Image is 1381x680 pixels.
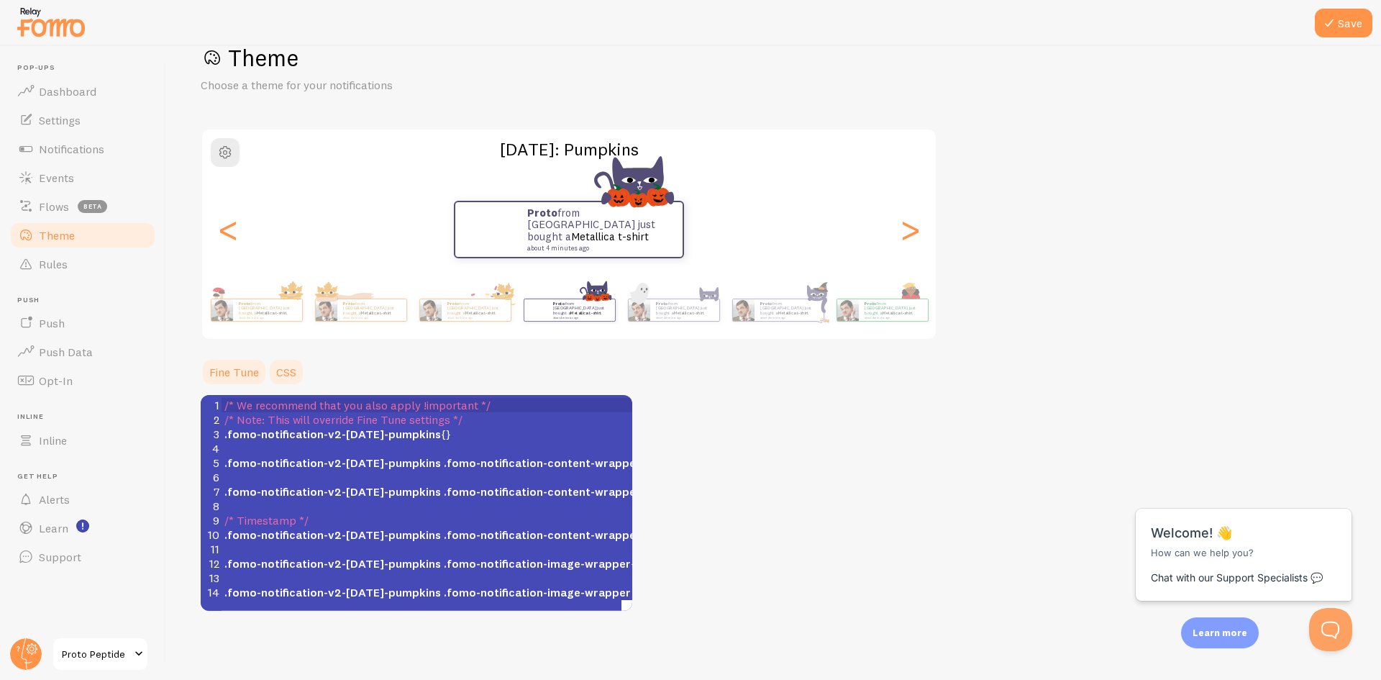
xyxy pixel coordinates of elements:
span: Proto Peptide [62,645,130,663]
small: about 4 minutes ago [527,245,664,252]
div: 9 [201,513,222,527]
a: Events [9,163,157,192]
span: {} [224,484,660,499]
p: from [GEOGRAPHIC_DATA] just bought a [447,301,505,319]
strong: Proto [239,301,251,307]
div: 5 [201,455,222,470]
img: Fomo [628,299,650,321]
span: .fomo-notification-v2-[DATE]-pumpkins [224,484,441,499]
span: Dashboard [39,84,96,99]
span: .fomo-notification-image-wrapper [444,556,631,571]
a: Opt-In [9,366,157,395]
small: about 4 minutes ago [552,316,607,319]
svg: <p>Watch New Feature Tutorials!</p> [76,520,89,532]
span: Learn [39,521,68,535]
div: 2 [201,412,222,427]
a: Settings [9,106,157,135]
img: Fomo [211,299,232,321]
a: Alerts [9,485,157,514]
strong: Proto [760,301,772,307]
span: Pop-ups [17,63,157,73]
strong: Proto [865,301,877,307]
div: 7 [201,484,222,499]
div: 8 [201,499,222,513]
span: Inline [39,433,67,448]
img: Fomo [315,299,337,321]
span: Opt-In [39,373,73,388]
img: Fomo [732,299,754,321]
a: Metallica t-shirt [882,310,913,316]
a: CSS [268,358,305,386]
a: Metallica t-shirt [256,310,287,316]
span: Events [39,171,74,185]
p: Choose a theme for your notifications [201,77,546,94]
span: .fomo-notification-v2-[DATE]-pumpkins [224,527,441,542]
span: .fomo-notification-v2-[DATE]-pumpkins [224,455,441,470]
iframe: Help Scout Beacon - Open [1309,608,1352,651]
span: Push [39,316,65,330]
div: 11 [201,542,222,556]
small: about 4 minutes ago [760,316,816,319]
span: .fomo-notification-v2-[DATE]-pumpkins [224,585,441,599]
div: Learn more [1181,617,1259,648]
small: about 4 minutes ago [656,316,712,319]
h2: [DATE]: Pumpkins [202,138,936,160]
a: Metallica t-shirt [570,310,601,316]
span: .fomo-notification-content-wrapper [444,455,641,470]
a: Dashboard [9,77,157,106]
div: Previous slide [219,178,237,281]
strong: Proto [527,206,557,219]
span: .fomo-notification-content-wrapper [444,527,641,542]
p: from [GEOGRAPHIC_DATA] just bought a [760,301,818,319]
a: Notifications [9,135,157,163]
a: Metallica t-shirt [673,310,704,316]
small: about 4 minutes ago [447,316,503,319]
a: Inline [9,426,157,455]
p: from [GEOGRAPHIC_DATA] just bought a [656,301,714,319]
iframe: Help Scout Beacon - Messages and Notifications [1129,473,1360,608]
a: Metallica t-shirt [778,310,808,316]
img: Fomo [837,299,858,321]
span: Push [17,296,157,305]
span: Flows [39,199,69,214]
p: from [GEOGRAPHIC_DATA] just bought a [552,301,609,319]
span: Alerts [39,492,70,507]
div: 14 [201,585,222,599]
strong: Proto [343,301,355,307]
a: Push Data [9,337,157,366]
div: 13 [201,571,222,585]
span: Inline [17,412,157,422]
div: 4 [201,441,222,455]
span: /* Note: This will override Fine Tune settings */ [224,412,462,427]
span: Rules [39,257,68,271]
p: from [GEOGRAPHIC_DATA] just bought a [343,301,401,319]
a: Fine Tune [201,358,268,386]
div: 10 [201,527,222,542]
span: {} [224,455,661,470]
div: 12 [201,556,222,571]
p: Learn more [1193,626,1247,640]
p: from [GEOGRAPHIC_DATA] just bought a [865,301,922,319]
a: Push [9,309,157,337]
span: {} [224,556,641,571]
a: Support [9,543,157,571]
a: Theme [9,221,157,250]
span: Theme [39,228,75,242]
span: .fomo-notification-v2-[DATE]-pumpkins [224,427,441,441]
div: 1 [201,398,222,412]
span: .fomo-notification-v2-[DATE]-pumpkins [224,556,441,571]
span: {} [224,527,683,542]
a: Learn [9,514,157,543]
small: about 4 minutes ago [865,316,921,319]
span: Settings [39,113,81,127]
span: .fomo-notification-content-wrapper [444,484,641,499]
span: Get Help [17,472,157,481]
span: /* We recommend that you also apply !important */ [224,398,491,412]
a: Metallica t-shirt [571,230,649,243]
span: Push Data [39,345,93,359]
strong: Proto [552,301,565,307]
a: Metallica t-shirt [465,310,496,316]
strong: Proto [447,301,460,307]
span: Notifications [39,142,104,156]
span: Support [39,550,81,564]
